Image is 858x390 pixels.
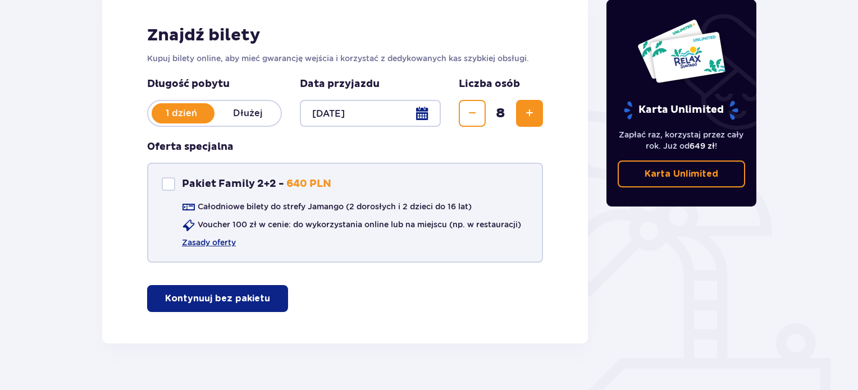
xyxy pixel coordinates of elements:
[147,285,288,312] button: Kontynuuj bez pakietu
[182,237,236,248] a: Zasady oferty
[637,19,726,84] img: Dwie karty całoroczne do Suntago z napisem 'UNLIMITED RELAX', na białym tle z tropikalnymi liśćmi...
[198,201,472,212] p: Całodniowe bilety do strefy Jamango (2 dorosłych i 2 dzieci do 16 lat)
[459,100,486,127] button: Zmniejsz
[459,77,520,91] p: Liczba osób
[214,107,281,120] p: Dłużej
[147,25,543,46] h2: Znajdź bilety
[645,168,718,180] p: Karta Unlimited
[618,160,746,187] a: Karta Unlimited
[623,100,740,120] p: Karta Unlimited
[198,219,521,230] p: Voucher 100 zł w cenie: do wykorzystania online lub na miejscu (np. w restauracji)
[516,100,543,127] button: Zwiększ
[618,129,746,152] p: Zapłać raz, korzystaj przez cały rok. Już od !
[300,77,380,91] p: Data przyjazdu
[147,140,234,154] h3: Oferta specjalna
[286,177,331,191] p: 640 PLN
[690,141,715,150] span: 649 zł
[147,77,282,91] p: Długość pobytu
[488,105,514,122] span: 8
[165,292,270,305] p: Kontynuuj bez pakietu
[147,53,543,64] p: Kupuj bilety online, aby mieć gwarancję wejścia i korzystać z dedykowanych kas szybkiej obsługi.
[182,177,284,191] p: Pakiet Family 2+2 -
[148,107,214,120] p: 1 dzień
